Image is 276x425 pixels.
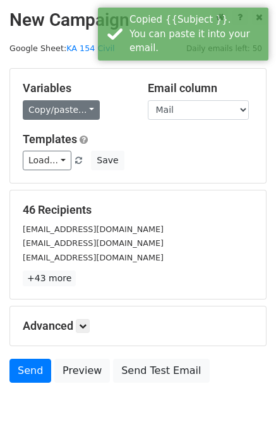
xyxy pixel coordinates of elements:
[23,238,164,248] small: [EMAIL_ADDRESS][DOMAIN_NAME]
[23,253,164,262] small: [EMAIL_ADDRESS][DOMAIN_NAME]
[91,151,124,170] button: Save
[148,81,254,95] h5: Email column
[23,271,76,286] a: +43 more
[23,81,129,95] h5: Variables
[9,359,51,383] a: Send
[9,9,267,31] h2: New Campaign
[23,203,253,217] h5: 46 Recipients
[213,364,276,425] iframe: Chat Widget
[66,44,114,53] a: KA 154 Civil
[54,359,110,383] a: Preview
[129,13,263,55] div: Copied {{Subject }}. You can paste it into your email.
[23,132,77,146] a: Templates
[9,44,115,53] small: Google Sheet:
[23,319,253,333] h5: Advanced
[23,224,164,234] small: [EMAIL_ADDRESS][DOMAIN_NAME]
[23,151,71,170] a: Load...
[113,359,209,383] a: Send Test Email
[23,100,100,120] a: Copy/paste...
